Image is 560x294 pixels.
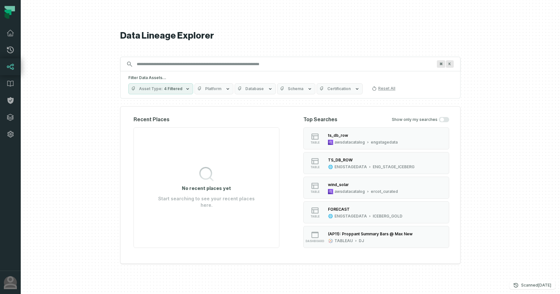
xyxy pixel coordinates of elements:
h1: Data Lineage Explorer [120,30,461,41]
p: Scanned [521,282,551,288]
span: Press ⌘ + K to focus the search bar [446,60,454,68]
span: Press ⌘ + K to focus the search bar [437,60,445,68]
relative-time: Jul 31, 2025, 2:01 PM GMT+3 [538,283,551,288]
button: Scanned[DATE] 2:01:42 PM [509,281,555,289]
